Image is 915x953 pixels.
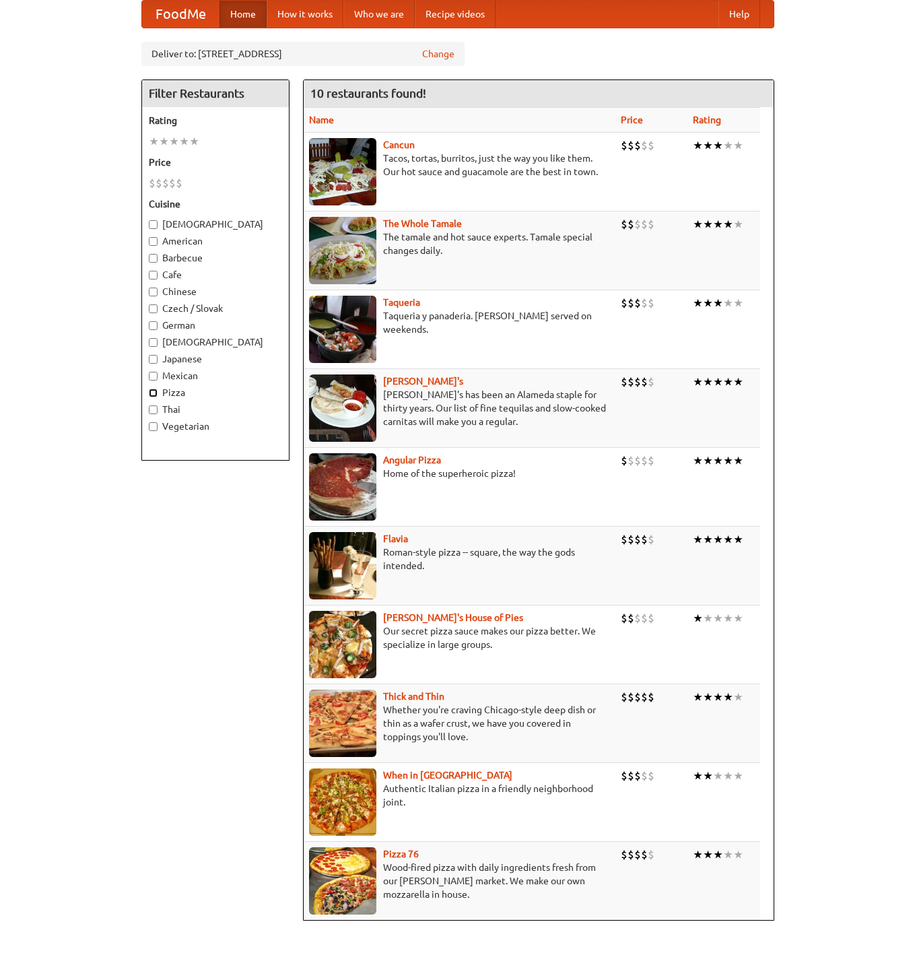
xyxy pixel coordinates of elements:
li: ★ [723,532,733,547]
li: $ [628,217,634,232]
li: $ [648,296,654,310]
li: ★ [723,374,733,389]
li: $ [648,690,654,704]
input: German [149,321,158,330]
a: The Whole Tamale [383,218,462,229]
li: $ [634,374,641,389]
li: $ [621,217,628,232]
b: Pizza 76 [383,849,419,859]
input: Thai [149,405,158,414]
li: $ [648,611,654,626]
li: $ [641,611,648,626]
li: $ [628,847,634,862]
li: ★ [703,532,713,547]
input: Chinese [149,288,158,296]
b: [PERSON_NAME]'s [383,376,463,387]
input: Cafe [149,271,158,280]
div: Deliver to: [STREET_ADDRESS] [141,42,465,66]
li: $ [648,847,654,862]
li: ★ [693,768,703,783]
li: ★ [733,217,743,232]
img: luigis.jpg [309,611,376,678]
a: Flavia [383,533,408,544]
a: Who we are [343,1,415,28]
li: ★ [179,134,189,149]
h4: Filter Restaurants [142,80,289,107]
p: Our secret pizza sauce makes our pizza better. We specialize in large groups. [309,624,611,651]
li: ★ [693,296,703,310]
p: Wood-fired pizza with daily ingredients fresh from our [PERSON_NAME] market. We make our own mozz... [309,861,611,901]
li: $ [628,768,634,783]
li: $ [621,532,628,547]
li: ★ [703,138,713,153]
a: Help [718,1,760,28]
a: FoodMe [142,1,219,28]
li: $ [621,453,628,468]
li: $ [641,453,648,468]
a: Taqueria [383,297,420,308]
li: $ [156,176,162,191]
li: $ [176,176,182,191]
li: $ [628,690,634,704]
li: $ [641,217,648,232]
li: $ [634,847,641,862]
li: ★ [713,296,723,310]
label: American [149,234,282,248]
a: [PERSON_NAME]'s House of Pies [383,612,523,623]
li: ★ [149,134,159,149]
a: When in [GEOGRAPHIC_DATA] [383,770,512,781]
li: $ [641,138,648,153]
li: ★ [703,768,713,783]
img: thick.jpg [309,690,376,757]
li: ★ [723,611,733,626]
img: flavia.jpg [309,532,376,599]
li: ★ [693,847,703,862]
li: ★ [733,296,743,310]
p: Tacos, tortas, burritos, just the way you like them. Our hot sauce and guacamole are the best in ... [309,152,611,178]
li: ★ [693,374,703,389]
input: Czech / Slovak [149,304,158,313]
li: $ [648,217,654,232]
img: taqueria.jpg [309,296,376,363]
li: ★ [733,690,743,704]
label: Cafe [149,268,282,282]
li: ★ [733,532,743,547]
li: ★ [723,296,733,310]
a: Angular Pizza [383,455,441,465]
p: Taqueria y panaderia. [PERSON_NAME] served on weekends. [309,309,611,336]
li: $ [634,532,641,547]
li: ★ [723,138,733,153]
li: ★ [693,217,703,232]
h5: Cuisine [149,197,282,211]
p: Authentic Italian pizza in a friendly neighborhood joint. [309,782,611,809]
a: Change [422,47,454,61]
li: $ [641,296,648,310]
input: Vegetarian [149,422,158,431]
p: Whether you're craving Chicago-style deep dish or thin as a wafer crust, we have you covered in t... [309,703,611,744]
li: ★ [703,847,713,862]
li: $ [648,374,654,389]
h5: Price [149,156,282,169]
li: $ [621,296,628,310]
label: Mexican [149,369,282,383]
a: Cancun [383,139,415,150]
li: ★ [713,374,723,389]
input: [DEMOGRAPHIC_DATA] [149,338,158,347]
li: ★ [713,611,723,626]
label: [DEMOGRAPHIC_DATA] [149,335,282,349]
input: American [149,237,158,246]
li: ★ [693,138,703,153]
p: Roman-style pizza -- square, the way the gods intended. [309,546,611,572]
label: Chinese [149,285,282,298]
li: $ [628,296,634,310]
label: Thai [149,403,282,416]
li: $ [162,176,169,191]
li: $ [621,768,628,783]
label: Japanese [149,352,282,366]
b: Thick and Thin [383,691,444,702]
li: $ [628,374,634,389]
